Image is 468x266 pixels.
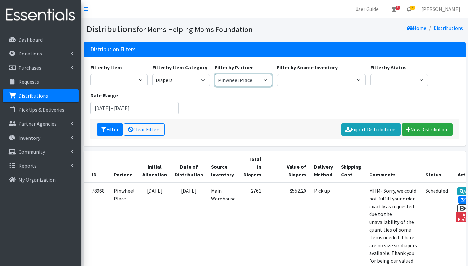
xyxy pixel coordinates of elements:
[422,151,452,183] th: Status
[90,64,122,71] label: Filter by Item
[19,65,41,71] p: Purchases
[3,117,79,130] a: Partner Agencies
[310,151,337,183] th: Delivery Method
[402,123,453,136] a: New Distribution
[240,151,265,183] th: Total in Diapers
[171,151,207,183] th: Date of Distribution
[19,92,48,99] p: Distributions
[19,36,43,43] p: Dashboard
[396,6,400,10] span: 1
[3,4,79,26] img: HumanEssentials
[97,123,123,136] button: Filter
[138,151,171,183] th: Initial Allocation
[3,47,79,60] a: Donations
[277,64,338,71] label: Filter by Source Inventory
[407,25,426,31] a: Home
[3,145,79,158] a: Community
[337,151,365,183] th: Shipping Cost
[136,25,253,34] small: for Moms Helping Moms Foundation
[3,61,79,74] a: Purchases
[110,151,138,183] th: Partner
[90,91,118,99] label: Date Range
[3,75,79,88] a: Requests
[86,23,272,35] h1: Distributions
[19,120,57,127] p: Partner Agencies
[410,6,415,10] span: 9
[350,3,384,16] a: User Guide
[19,106,64,113] p: Pick Ups & Deliveries
[370,64,407,71] label: Filter by Status
[3,103,79,116] a: Pick Ups & Deliveries
[416,3,465,16] a: [PERSON_NAME]
[215,64,253,71] label: Filter by Partner
[19,176,56,183] p: My Organization
[3,33,79,46] a: Dashboard
[3,131,79,144] a: Inventory
[90,46,136,53] h3: Distribution Filters
[341,123,401,136] a: Export Distributions
[386,3,401,16] a: 1
[19,79,39,85] p: Requests
[265,151,310,183] th: Value of Diapers
[124,123,165,136] a: Clear Filters
[207,151,240,183] th: Source Inventory
[84,151,110,183] th: ID
[3,159,79,172] a: Reports
[401,3,416,16] a: 9
[365,151,422,183] th: Comments
[152,64,207,71] label: Filter by Item Category
[19,50,42,57] p: Donations
[90,102,179,114] input: January 1, 2011 - December 31, 2011
[19,163,37,169] p: Reports
[3,173,79,186] a: My Organization
[19,149,45,155] p: Community
[434,25,463,31] a: Distributions
[3,89,79,102] a: Distributions
[19,135,40,141] p: Inventory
